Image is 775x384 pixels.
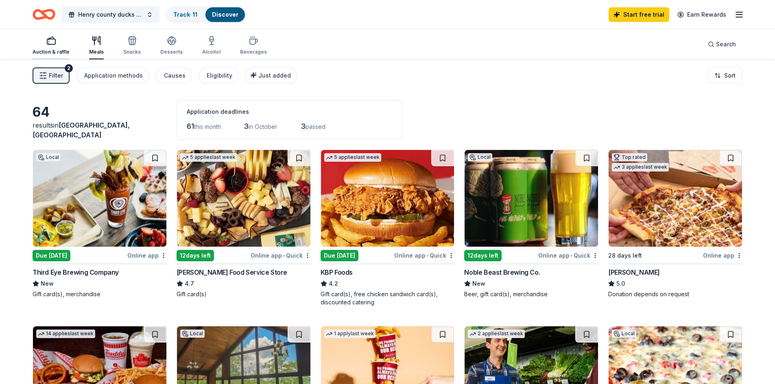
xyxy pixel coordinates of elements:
[33,290,167,298] div: Gift card(s), merchandise
[258,72,291,79] span: Just added
[160,49,183,55] div: Desserts
[427,252,428,259] span: •
[207,71,232,80] div: Eligibility
[89,33,104,59] button: Meals
[202,33,220,59] button: Alcohol
[185,279,194,289] span: 4.7
[240,49,267,55] div: Beverages
[468,330,525,338] div: 2 applies last week
[465,150,598,247] img: Image for Noble Beast Brewing Co.
[36,330,95,338] div: 14 applies last week
[177,150,311,298] a: Image for Gordon Food Service Store5 applieslast week12days leftOnline app•Quick[PERSON_NAME] Foo...
[608,150,742,298] a: Image for Casey'sTop rated3 applieslast week28 days leftOnline app[PERSON_NAME]5.0Donation depend...
[612,330,636,338] div: Local
[49,71,63,80] span: Filter
[65,64,73,72] div: 2
[472,279,485,289] span: New
[724,71,736,80] span: Sort
[62,7,159,23] button: Henry county ducks unlimited banquet
[672,7,731,22] a: Earn Rewards
[76,67,149,84] button: Application methods
[36,153,61,161] div: Local
[464,267,540,277] div: Noble Beast Brewing Co.
[166,7,246,23] button: Track· 11Discover
[283,252,285,259] span: •
[187,107,392,117] div: Application deadlines
[84,71,143,80] div: Application methods
[464,250,502,261] div: 12 days left
[33,267,119,277] div: Third Eye Brewing Company
[33,150,166,247] img: Image for Third Eye Brewing Company
[612,153,647,161] div: Top rated
[394,250,454,260] div: Online app Quick
[212,11,238,18] a: Discover
[177,250,214,261] div: 12 days left
[321,267,353,277] div: KBP Foods
[33,67,70,84] button: Filter2
[194,123,221,130] span: this month
[164,71,186,80] div: Causes
[123,49,141,55] div: Snacks
[321,250,358,261] div: Due [DATE]
[187,122,194,130] span: 61
[301,122,306,130] span: 3
[306,123,325,130] span: passed
[89,49,104,55] div: Meals
[324,330,375,338] div: 1 apply last week
[608,251,642,260] div: 28 days left
[464,290,598,298] div: Beer, gift card(s), merchandise
[33,33,70,59] button: Auction & raffle
[609,150,742,247] img: Image for Casey's
[240,33,267,59] button: Beverages
[608,290,742,298] div: Donation depends on request
[33,150,167,298] a: Image for Third Eye Brewing CompanyLocalDue [DATE]Online appThird Eye Brewing CompanyNewGift card...
[244,122,249,130] span: 3
[612,163,669,171] div: 3 applies last week
[703,250,742,260] div: Online app
[33,49,70,55] div: Auction & raffle
[329,279,338,289] span: 4.2
[33,120,167,140] div: results
[180,330,205,338] div: Local
[177,150,310,247] img: Image for Gordon Food Service Store
[468,153,492,161] div: Local
[701,36,742,52] button: Search
[716,39,736,49] span: Search
[33,121,130,139] span: [GEOGRAPHIC_DATA], [GEOGRAPHIC_DATA]
[41,279,54,289] span: New
[123,33,141,59] button: Snacks
[464,150,598,298] a: Image for Noble Beast Brewing Co.Local12days leftOnline app•QuickNoble Beast Brewing Co.NewBeer, ...
[571,252,572,259] span: •
[609,7,669,22] a: Start free trial
[33,121,130,139] span: in
[321,150,455,306] a: Image for KBP Foods5 applieslast weekDue [DATE]Online app•QuickKBP Foods4.2Gift card(s), free chi...
[78,10,143,20] span: Henry county ducks unlimited banquet
[199,67,239,84] button: Eligibility
[249,123,277,130] span: in October
[251,250,311,260] div: Online app Quick
[180,153,237,162] div: 5 applies last week
[321,290,455,306] div: Gift card(s), free chicken sandwich card(s), discounted catering
[177,267,287,277] div: [PERSON_NAME] Food Service Store
[33,250,70,261] div: Due [DATE]
[707,67,742,84] button: Sort
[156,67,192,84] button: Causes
[173,11,197,18] a: Track· 11
[127,250,167,260] div: Online app
[321,150,454,247] img: Image for KBP Foods
[33,104,167,120] div: 64
[245,67,297,84] button: Just added
[616,279,625,289] span: 5.0
[324,153,381,162] div: 5 applies last week
[177,290,311,298] div: Gift card(s)
[538,250,598,260] div: Online app Quick
[202,49,220,55] div: Alcohol
[33,5,55,24] a: Home
[608,267,660,277] div: [PERSON_NAME]
[160,33,183,59] button: Desserts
